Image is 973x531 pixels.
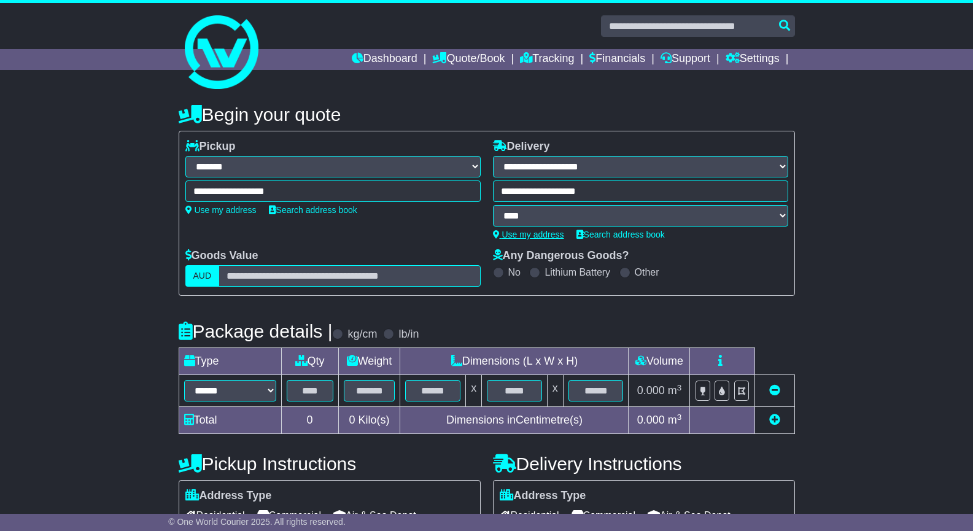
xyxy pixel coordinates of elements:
span: © One World Courier 2025. All rights reserved. [168,517,346,527]
span: Air & Sea Depot [333,506,416,525]
label: AUD [185,265,220,287]
a: Search address book [269,205,357,215]
a: Support [661,49,710,70]
label: No [508,266,521,278]
span: Commercial [572,506,635,525]
td: Qty [281,348,338,375]
label: kg/cm [347,328,377,341]
label: Delivery [493,140,550,153]
span: Residential [500,506,559,525]
a: Settings [726,49,780,70]
a: Search address book [576,230,665,239]
h4: Begin your quote [179,104,795,125]
td: Dimensions (L x W x H) [400,348,629,375]
sup: 3 [677,413,682,422]
a: Tracking [520,49,574,70]
label: lb/in [398,328,419,341]
a: Remove this item [769,384,780,397]
a: Financials [589,49,645,70]
td: Volume [629,348,690,375]
label: Other [635,266,659,278]
td: Type [179,348,281,375]
span: Air & Sea Depot [648,506,731,525]
span: Residential [185,506,245,525]
td: Weight [338,348,400,375]
label: Goods Value [185,249,258,263]
h4: Package details | [179,321,333,341]
span: m [668,384,682,397]
h4: Pickup Instructions [179,454,481,474]
span: 0.000 [637,384,665,397]
span: 0 [349,414,355,426]
td: 0 [281,407,338,434]
td: Total [179,407,281,434]
td: x [466,375,482,407]
span: m [668,414,682,426]
span: Commercial [257,506,321,525]
h4: Delivery Instructions [493,454,795,474]
label: Pickup [185,140,236,153]
a: Quote/Book [432,49,505,70]
label: Lithium Battery [545,266,610,278]
td: Kilo(s) [338,407,400,434]
td: x [547,375,563,407]
a: Use my address [185,205,257,215]
label: Address Type [500,489,586,503]
td: Dimensions in Centimetre(s) [400,407,629,434]
span: 0.000 [637,414,665,426]
label: Any Dangerous Goods? [493,249,629,263]
a: Use my address [493,230,564,239]
a: Add new item [769,414,780,426]
a: Dashboard [352,49,417,70]
label: Address Type [185,489,272,503]
sup: 3 [677,383,682,392]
